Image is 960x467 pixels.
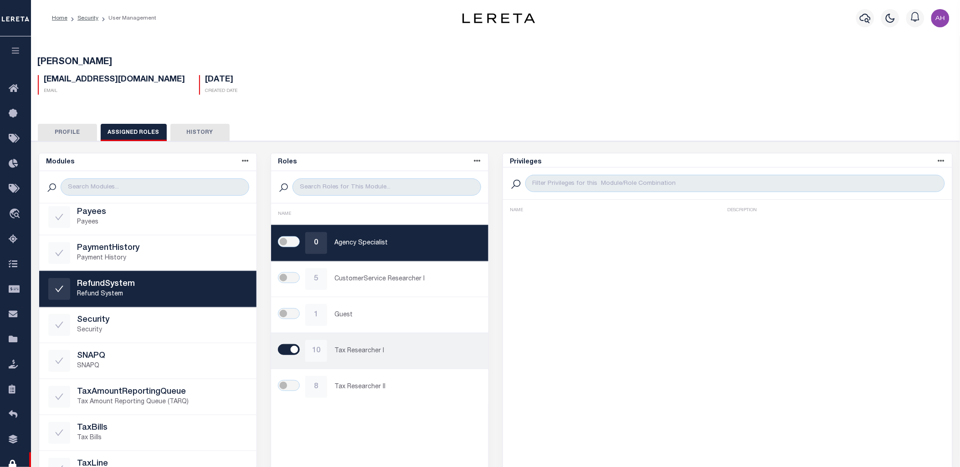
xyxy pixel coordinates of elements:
p: SNAPQ [77,361,247,371]
h5: Payees [77,208,247,218]
div: 1 [305,304,327,326]
a: PaymentHistoryPayment History [39,235,257,271]
button: History [170,124,230,141]
a: Security [77,15,98,21]
a: TaxAmountReportingQueueTax Amount Reporting Queue (TARQ) [39,379,257,415]
a: PayeesPayees [39,199,257,235]
a: SNAPQSNAPQ [39,343,257,379]
h5: TaxAmountReportingQueue [77,387,247,397]
h5: Modules [46,158,75,166]
a: 10Tax Researcher I [271,333,488,369]
a: 8Tax Researcher II [271,369,488,405]
div: NAME [278,211,481,218]
a: 1Guest [271,297,488,333]
h5: Privileges [510,158,542,166]
p: Tax Researcher II [334,382,479,392]
input: Filter Privileges for this Module/Role Combination [525,175,945,192]
a: RefundSystemRefund System [39,271,257,307]
p: Tax Amount Reporting Queue (TARQ) [77,397,247,407]
button: Profile [38,124,97,141]
p: Agency Specialist [334,239,479,248]
p: Payment History [77,254,247,263]
div: NAME [510,207,728,214]
h5: [DATE] [205,75,238,85]
h5: Roles [278,158,297,166]
a: Home [52,15,67,21]
h5: RefundSystem [77,279,247,289]
p: Created Date [205,88,238,95]
h5: SNAPQ [77,351,247,361]
p: Payees [77,218,247,227]
p: Tax Researcher I [334,346,479,356]
input: Search Roles for This Module... [293,178,481,196]
h5: Security [77,315,247,325]
div: 8 [305,376,327,398]
p: Refund System [77,289,247,299]
h5: TaxBills [77,423,247,433]
img: svg+xml;base64,PHN2ZyB4bWxucz0iaHR0cDovL3d3dy53My5vcmcvMjAwMC9zdmciIHBvaW50ZXItZXZlbnRzPSJub25lIi... [931,9,950,27]
div: 10 [305,340,327,362]
input: Search Modules... [61,178,249,196]
span: [PERSON_NAME] [38,58,113,67]
img: logo-dark.svg [462,13,535,23]
h5: PaymentHistory [77,244,247,254]
li: User Management [98,14,156,22]
div: 5 [305,268,327,290]
div: DESCRIPTION [728,207,945,214]
p: Email [44,88,185,95]
p: Tax Bills [77,433,247,443]
button: Assigned Roles [101,124,167,141]
p: Security [77,325,247,335]
p: Guest [334,310,479,320]
a: 5CustomerService Researcher I [271,261,488,297]
a: TaxBillsTax Bills [39,415,257,451]
a: SecuritySecurity [39,307,257,343]
h5: [EMAIL_ADDRESS][DOMAIN_NAME] [44,75,185,85]
p: CustomerService Researcher I [334,274,479,284]
i: travel_explore [9,208,23,220]
a: 0Agency Specialist [271,225,488,261]
div: 0 [305,232,327,254]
